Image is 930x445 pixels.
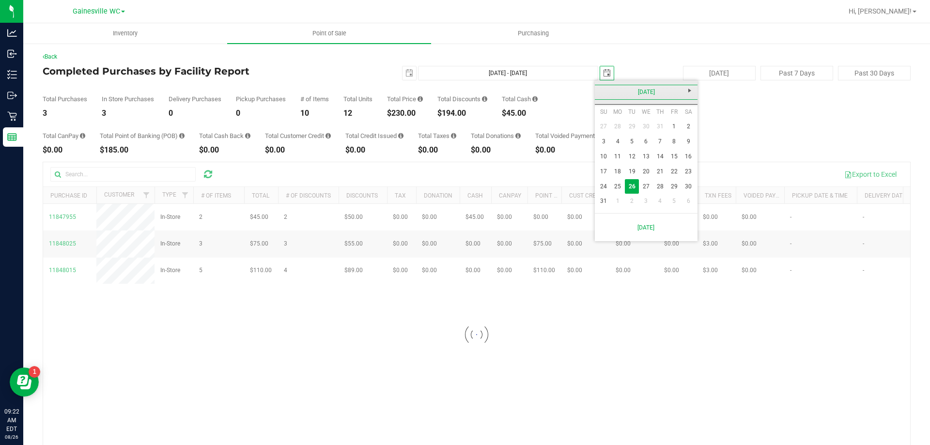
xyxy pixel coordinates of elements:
p: 09:22 AM EDT [4,407,19,433]
div: $185.00 [100,146,185,154]
a: 2 [625,194,639,209]
div: In Store Purchases [102,96,154,102]
a: Back [43,53,57,60]
div: Total Units [343,96,372,102]
i: Sum of the total prices of all purchases in the date range. [418,96,423,102]
a: 13 [639,149,653,164]
a: [DATE] [594,85,698,100]
i: Sum of the successful, non-voided cash payment transactions for all purchases in the date range. ... [532,96,538,102]
i: Sum of all round-up-to-next-dollar total price adjustments for all purchases in the date range. [515,133,521,139]
a: 25 [611,179,625,194]
span: Purchasing [505,29,562,38]
div: 10 [300,109,329,117]
div: 0 [236,109,286,117]
a: 9 [682,134,696,149]
a: 15 [667,149,681,164]
iframe: Resource center unread badge [29,366,40,378]
a: 31 [597,194,611,209]
i: Sum of the cash-back amounts from rounded-up electronic payments for all purchases in the date ra... [245,133,250,139]
div: Total Purchases [43,96,87,102]
a: Inventory [23,23,227,44]
div: 12 [343,109,372,117]
a: 27 [597,119,611,134]
a: 5 [625,134,639,149]
a: 27 [639,179,653,194]
span: Point of Sale [299,29,359,38]
div: Total Point of Banking (POB) [100,133,185,139]
a: 3 [597,134,611,149]
i: Sum of the discount values applied to the all purchases in the date range. [482,96,487,102]
a: 4 [611,134,625,149]
a: 16 [682,149,696,164]
div: Total Donations [471,133,521,139]
a: [DATE] [600,217,692,237]
span: Hi, [PERSON_NAME]! [849,7,912,15]
a: 30 [639,119,653,134]
a: 28 [611,119,625,134]
a: 24 [597,179,611,194]
a: 11 [611,149,625,164]
div: Total Customer Credit [265,133,331,139]
th: Thursday [653,105,667,119]
th: Sunday [597,105,611,119]
div: Total Cash [502,96,538,102]
div: $194.00 [437,109,487,117]
a: Next [682,83,697,98]
div: $0.00 [345,146,403,154]
inline-svg: Retail [7,111,17,121]
a: 6 [682,194,696,209]
a: 19 [625,164,639,179]
inline-svg: Reports [7,132,17,142]
a: 31 [653,119,667,134]
inline-svg: Outbound [7,91,17,100]
span: select [403,66,416,80]
i: Sum of all account credit issued for all refunds from returned purchases in the date range. [398,133,403,139]
div: Total Cash Back [199,133,250,139]
div: $0.00 [199,146,250,154]
a: 17 [597,164,611,179]
a: 1 [611,194,625,209]
a: Purchasing [431,23,635,44]
a: 7 [653,134,667,149]
div: Total Taxes [418,133,456,139]
inline-svg: Inventory [7,70,17,79]
a: 30 [682,179,696,194]
button: [DATE] [683,66,756,80]
a: 10 [597,149,611,164]
div: 0 [169,109,221,117]
button: Past 7 Days [760,66,833,80]
span: Gainesville WC [73,7,120,15]
h4: Completed Purchases by Facility Report [43,66,332,77]
div: $0.00 [418,146,456,154]
div: Total Credit Issued [345,133,403,139]
div: $0.00 [471,146,521,154]
span: Inventory [100,29,151,38]
a: 29 [625,119,639,134]
a: 26 [625,179,639,194]
a: 22 [667,164,681,179]
td: Current focused date is Tuesday, August 26, 2025 [625,179,639,194]
div: Delivery Purchases [169,96,221,102]
i: Sum of the successful, non-voided payments using account credit for all purchases in the date range. [325,133,331,139]
div: # of Items [300,96,329,102]
a: 20 [639,164,653,179]
div: Total Voided Payments [535,133,605,139]
a: Previous [595,83,610,98]
a: 4 [653,194,667,209]
div: $0.00 [43,146,85,154]
th: Friday [667,105,681,119]
th: Tuesday [625,105,639,119]
div: 3 [43,109,87,117]
a: 12 [625,149,639,164]
i: Sum of the successful, non-voided CanPay payment transactions for all purchases in the date range. [80,133,85,139]
a: 8 [667,134,681,149]
div: Total CanPay [43,133,85,139]
div: 3 [102,109,154,117]
th: Monday [611,105,625,119]
i: Sum of the successful, non-voided point-of-banking payment transactions, both via payment termina... [179,133,185,139]
inline-svg: Inbound [7,49,17,59]
a: 21 [653,164,667,179]
a: 28 [653,179,667,194]
i: Sum of the total taxes for all purchases in the date range. [451,133,456,139]
span: select [600,66,614,80]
